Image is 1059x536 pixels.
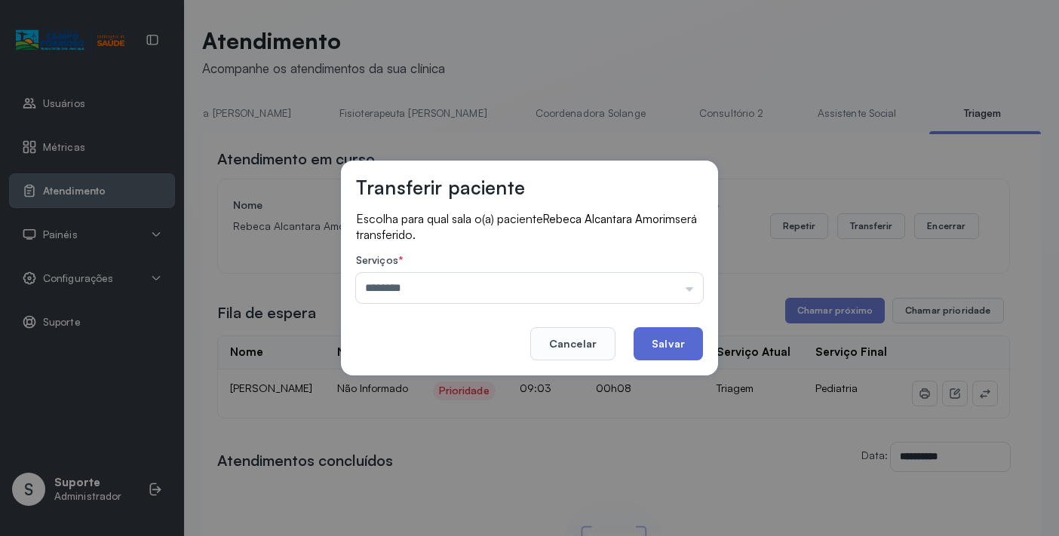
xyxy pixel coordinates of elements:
[634,327,703,360] button: Salvar
[356,253,398,266] span: Serviços
[356,176,525,199] h3: Transferir paciente
[543,212,675,226] span: Rebeca Alcantara Amorim
[530,327,615,360] button: Cancelar
[356,211,703,242] p: Escolha para qual sala o(a) paciente será transferido.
